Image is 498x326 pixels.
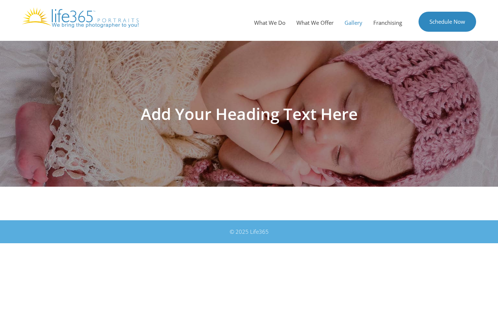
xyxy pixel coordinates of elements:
[368,12,408,34] a: Franchising
[48,228,450,236] div: © 2025 Life365
[419,12,476,32] a: Schedule Now
[45,106,453,122] h1: Add Your Heading Text Here
[339,12,368,34] a: Gallery
[291,12,339,34] a: What We Offer
[22,7,139,28] img: Life365
[249,12,291,34] a: What We Do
